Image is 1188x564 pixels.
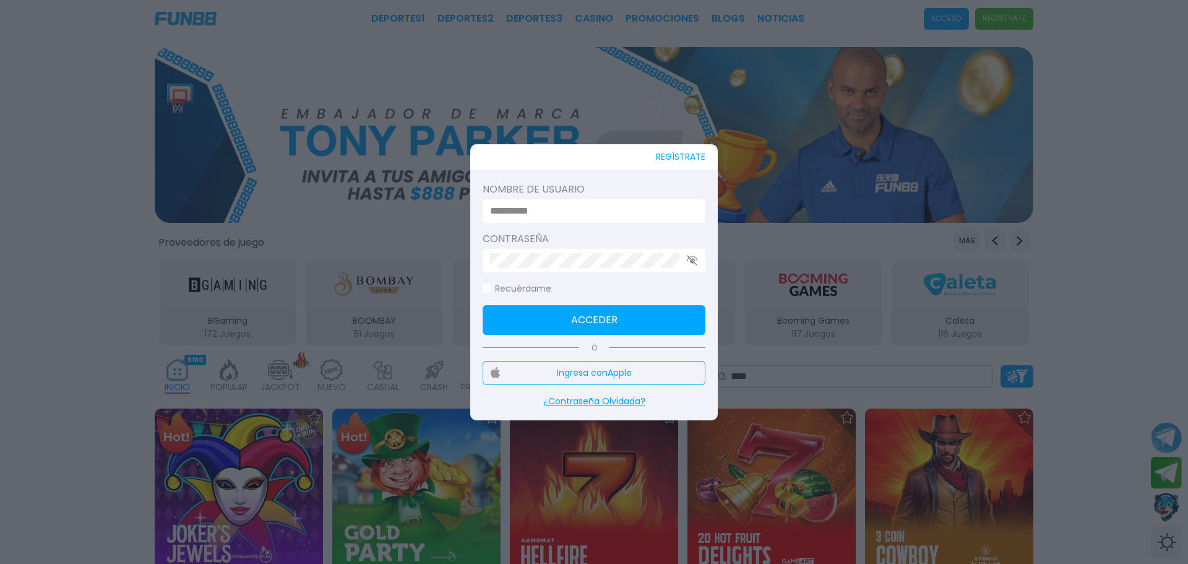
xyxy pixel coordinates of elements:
label: Nombre de usuario [483,182,705,197]
label: Recuérdame [483,282,551,295]
label: Contraseña [483,232,705,246]
p: ¿Contraseña Olvidada? [483,395,705,408]
button: REGÍSTRATE [656,144,705,170]
p: Ó [483,342,705,354]
button: Ingresa conApple [483,361,705,385]
button: Acceder [483,305,705,335]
